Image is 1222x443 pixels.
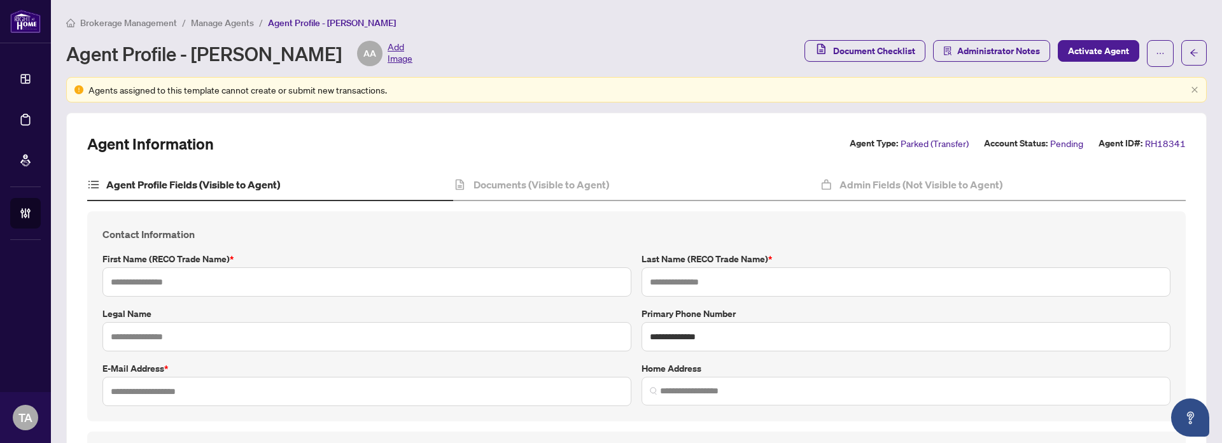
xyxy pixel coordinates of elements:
span: Document Checklist [833,41,915,61]
h4: Contact Information [102,227,1170,242]
span: Add Image [388,41,412,66]
button: Activate Agent [1058,40,1139,62]
span: RH18341 [1145,136,1186,151]
span: Agent Profile - [PERSON_NAME] [268,17,396,29]
button: Administrator Notes [933,40,1050,62]
label: Agent Type: [850,136,898,151]
span: arrow-left [1190,48,1198,57]
li: / [259,15,263,30]
span: Parked (Transfer) [901,136,969,151]
span: Administrator Notes [957,41,1040,61]
button: close [1191,86,1198,94]
span: Brokerage Management [80,17,177,29]
label: Account Status: [984,136,1048,151]
h4: Agent Profile Fields (Visible to Agent) [106,177,280,192]
label: Last Name (RECO Trade Name) [642,252,1170,266]
span: exclamation-circle [74,85,83,94]
button: Open asap [1171,398,1209,437]
span: home [66,18,75,27]
span: Activate Agent [1068,41,1129,61]
label: E-mail Address [102,362,631,376]
span: solution [943,46,952,55]
button: Document Checklist [804,40,925,62]
h2: Agent Information [87,134,214,154]
span: ellipsis [1156,49,1165,58]
label: Legal Name [102,307,631,321]
span: AA [363,46,376,60]
span: Pending [1050,136,1083,151]
div: Agents assigned to this template cannot create or submit new transactions. [88,83,1186,97]
li: / [182,15,186,30]
label: First Name (RECO Trade Name) [102,252,631,266]
img: logo [10,10,41,33]
div: Agent Profile - [PERSON_NAME] [66,41,412,66]
label: Primary Phone Number [642,307,1170,321]
h4: Admin Fields (Not Visible to Agent) [839,177,1002,192]
span: Manage Agents [191,17,254,29]
h4: Documents (Visible to Agent) [474,177,609,192]
img: search_icon [650,387,657,395]
span: TA [18,409,32,426]
label: Home Address [642,362,1170,376]
label: Agent ID#: [1099,136,1142,151]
